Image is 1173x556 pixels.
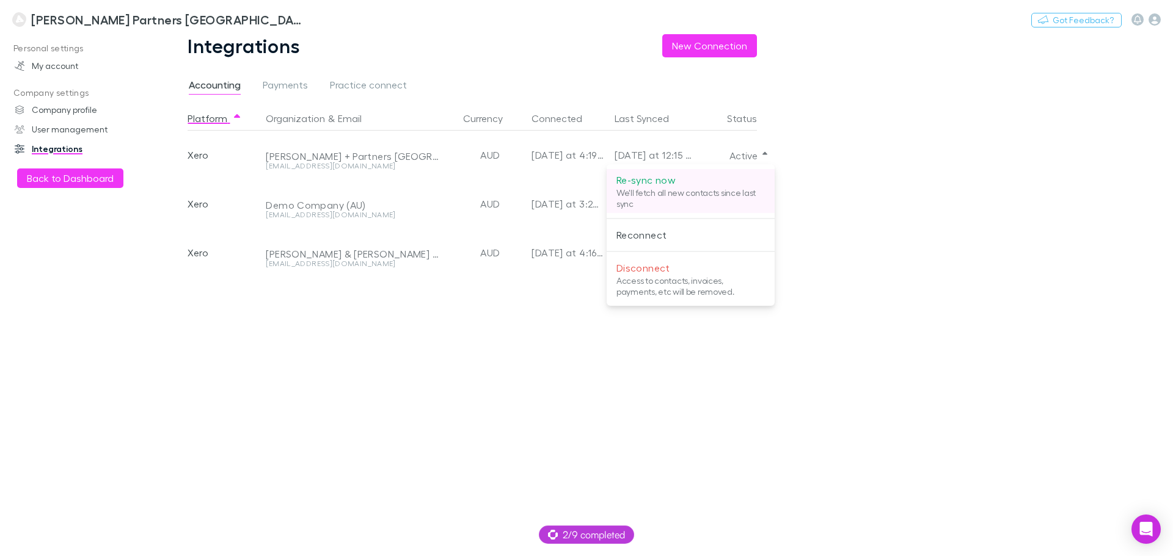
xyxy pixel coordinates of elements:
[616,275,765,297] p: Access to contacts, invoices, payments, etc will be removed.
[616,228,765,242] p: Reconnect
[616,187,765,209] p: We'll fetch all new contacts since last sync
[607,169,775,213] li: Re-sync nowWe'll fetch all new contacts since last sync
[607,224,775,246] li: Reconnect
[1131,514,1161,544] div: Open Intercom Messenger
[607,257,775,301] li: DisconnectAccess to contacts, invoices, payments, etc will be removed.
[616,261,765,275] p: Disconnect
[616,173,765,187] p: Re-sync now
